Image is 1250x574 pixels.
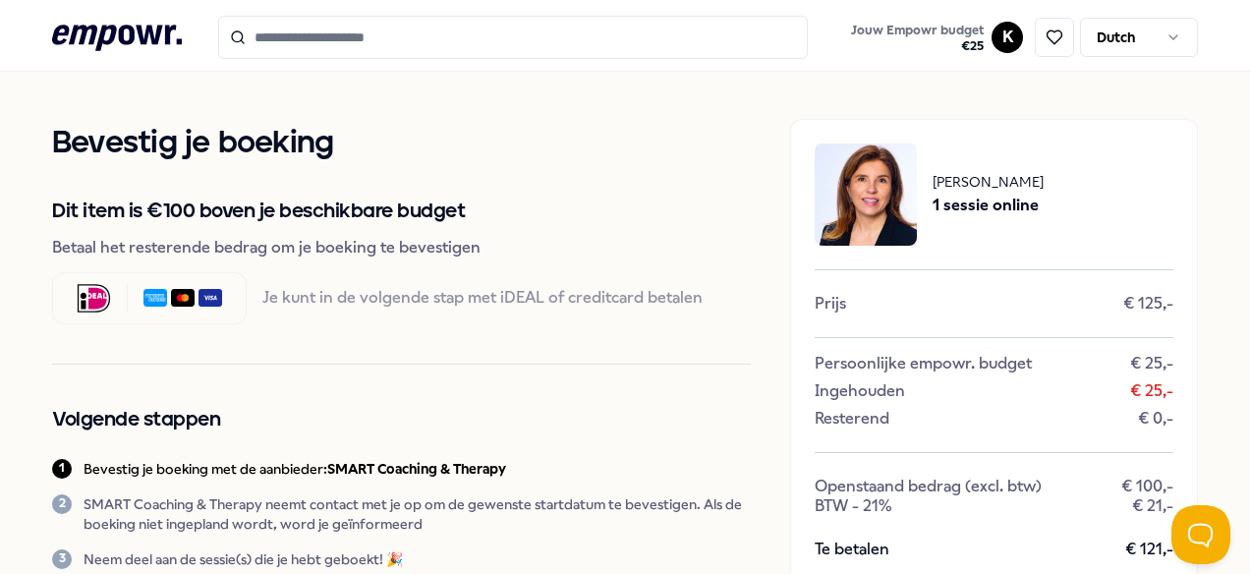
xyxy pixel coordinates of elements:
h2: Dit item is €100 boven je beschikbare budget [52,200,751,223]
span: 1 sessie online [933,193,1044,218]
p: Bevestig je boeking met de aanbieder: [84,459,506,479]
span: € 121,- [1125,540,1173,559]
span: Openstaand bedrag (excl. btw) [815,477,1042,496]
span: Betaal het resterende bedrag om je boeking te bevestigen [52,235,751,260]
span: € 0,- [1138,409,1173,429]
button: K [992,22,1023,53]
p: Neem deel aan de sessie(s) die je hebt geboekt! 🎉 [84,549,403,569]
span: Persoonlijke empowr. budget [815,354,1032,373]
span: € 125,- [1123,294,1173,314]
span: Resterend [815,409,889,429]
iframe: Help Scout Beacon - Open [1171,505,1230,564]
input: Search for products, categories or subcategories [218,16,808,59]
span: € 100,- [1121,477,1173,496]
span: € 25 [851,38,984,54]
div: 1 [52,459,72,479]
b: SMART Coaching & Therapy [327,461,506,477]
span: Je kunt in de volgende stap met iDEAL of creditcard betalen [262,288,703,308]
span: € 21,- [1132,496,1173,516]
span: Jouw Empowr budget [851,23,984,38]
span: € 25,- [1130,381,1173,401]
p: SMART Coaching & Therapy neemt contact met je op om de gewenste startdatum te bevestigen. Als de ... [84,494,751,534]
div: 2 [52,494,72,514]
span: BTW - 21% [815,496,891,516]
button: Jouw Empowr budget€25 [847,19,988,58]
span: Ingehouden [815,381,905,401]
span: € 25,- [1130,354,1173,373]
span: Prijs [815,294,846,314]
h2: Volgende stappen [52,404,751,435]
span: Te betalen [815,540,889,559]
span: [PERSON_NAME] [933,171,1044,193]
a: Jouw Empowr budget€25 [843,17,992,58]
h1: Bevestig je boeking [52,119,751,168]
div: 3 [52,549,72,569]
img: package image [815,143,917,246]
